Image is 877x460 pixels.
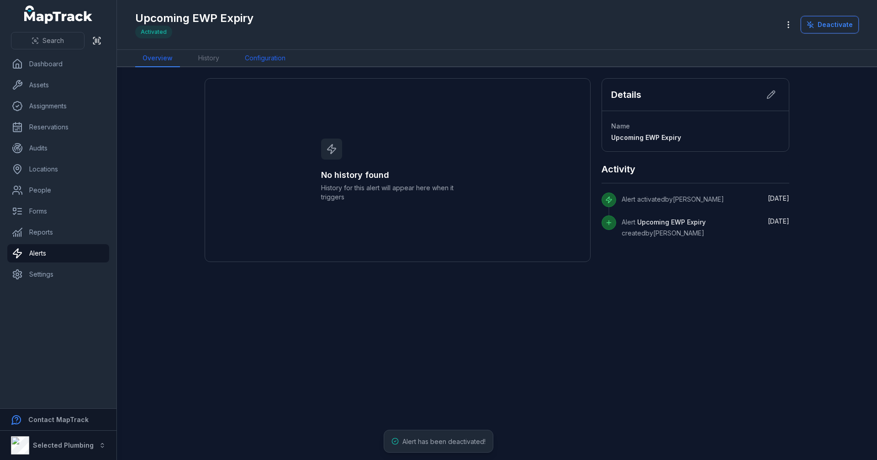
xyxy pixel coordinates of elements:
a: Assets [7,76,109,94]
a: Forms [7,202,109,220]
a: People [7,181,109,199]
a: MapTrack [24,5,93,24]
a: Overview [135,50,180,67]
span: Upcoming EWP Expiry [637,218,706,226]
div: Activated [135,26,172,38]
a: Reservations [7,118,109,136]
h2: Details [611,88,641,101]
strong: Contact MapTrack [28,416,89,423]
a: Dashboard [7,55,109,73]
strong: Selected Plumbing [33,441,94,449]
a: Settings [7,265,109,283]
a: Assignments [7,97,109,115]
button: Search [11,32,85,49]
span: Alert created by [PERSON_NAME] [622,218,706,237]
span: Search [42,36,64,45]
a: Audits [7,139,109,157]
span: [DATE] [768,217,789,225]
h2: Activity [602,163,635,176]
a: History [191,50,227,67]
span: [DATE] [768,194,789,202]
span: Name [611,122,630,130]
span: Upcoming EWP Expiry [611,134,681,141]
time: 8/18/2025, 2:48:55 PM [768,217,789,225]
time: 8/18/2025, 2:49:34 PM [768,194,789,202]
a: Alerts [7,244,109,262]
a: Configuration [238,50,293,67]
button: Deactivate [801,16,859,33]
a: Locations [7,160,109,178]
h1: Upcoming EWP Expiry [135,11,254,26]
span: Alert has been deactivated! [402,438,486,445]
span: Alert activated by [PERSON_NAME] [622,195,724,203]
span: History for this alert will appear here when it triggers [321,183,475,202]
a: Reports [7,223,109,241]
h3: No history found [321,169,475,182]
